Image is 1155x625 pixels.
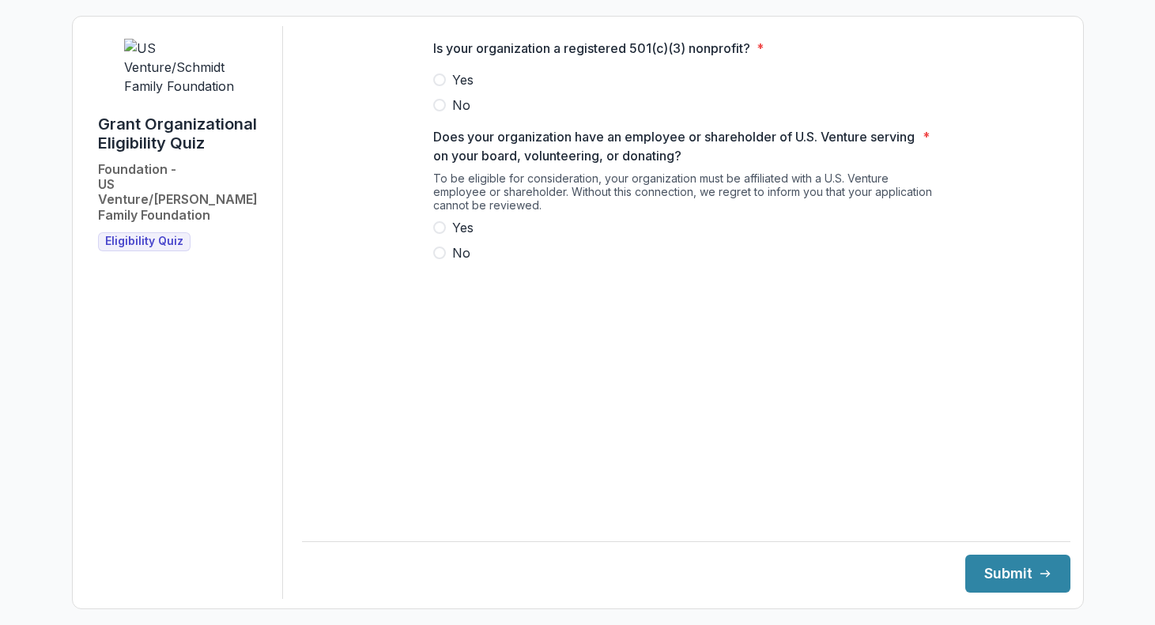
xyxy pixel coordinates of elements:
[433,39,750,58] p: Is your organization a registered 501(c)(3) nonprofit?
[98,115,270,152] h1: Grant Organizational Eligibility Quiz
[124,39,243,96] img: US Venture/Schmidt Family Foundation
[452,96,470,115] span: No
[433,127,916,165] p: Does your organization have an employee or shareholder of U.S. Venture serving on your board, vol...
[433,171,939,218] div: To be eligible for consideration, your organization must be affiliated with a U.S. Venture employ...
[965,555,1070,593] button: Submit
[452,218,474,237] span: Yes
[452,243,470,262] span: No
[452,70,474,89] span: Yes
[98,162,270,223] h2: Foundation - US Venture/[PERSON_NAME] Family Foundation
[105,235,183,248] span: Eligibility Quiz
